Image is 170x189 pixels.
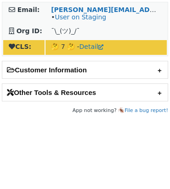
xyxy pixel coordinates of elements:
[45,40,167,55] td: 🤔 7 🤔 -
[51,13,106,21] span: •
[2,61,168,78] h2: Customer Information
[2,84,168,101] h2: Other Tools & Resources
[79,43,103,50] a: Detail
[125,107,168,113] a: File a bug report!
[9,43,31,50] strong: CLS:
[2,106,168,115] footer: App not working? 🪳
[55,13,106,21] a: User on Staging
[51,27,79,35] span: ¯\_(ツ)_/¯
[17,6,40,13] strong: Email:
[17,27,42,35] strong: Org ID:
